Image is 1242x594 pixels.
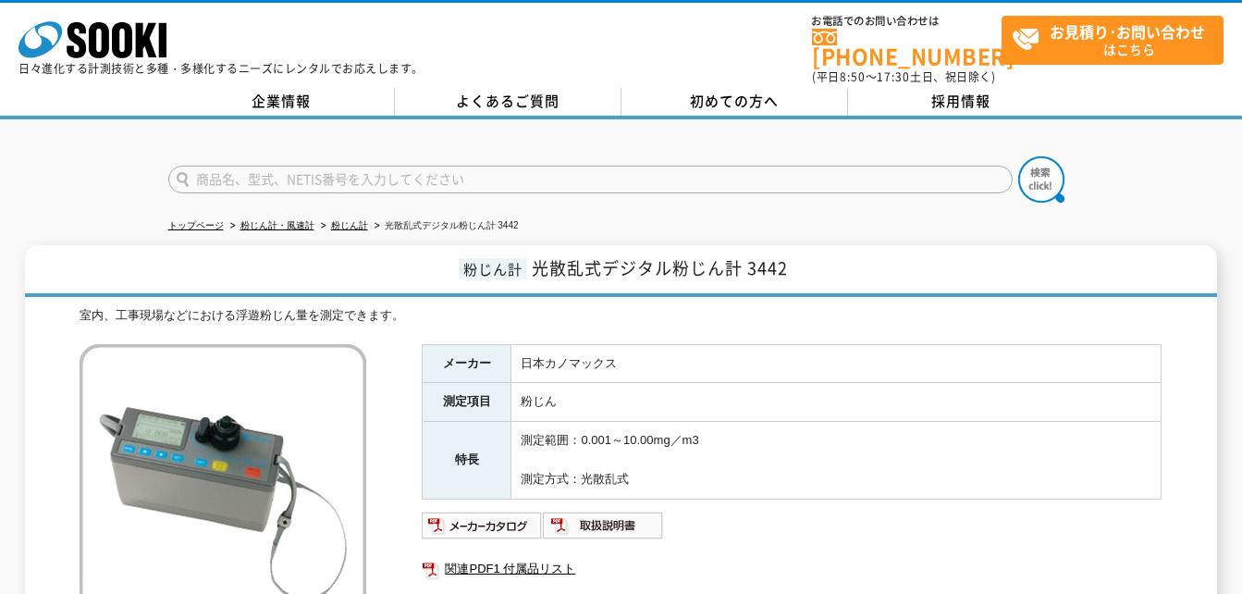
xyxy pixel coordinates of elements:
[1050,20,1205,43] strong: お見積り･お問い合わせ
[690,91,779,111] span: 初めての方へ
[543,523,664,537] a: 取扱説明書
[240,220,314,230] a: 粉じん計・風速計
[621,88,848,116] a: 初めての方へ
[80,306,1162,326] div: 室内、工事現場などにおける浮遊粉じん量を測定できます。
[459,258,527,279] span: 粉じん計
[168,88,395,116] a: 企業情報
[1018,156,1064,203] img: btn_search.png
[423,383,511,422] th: 測定項目
[18,63,424,74] p: 日々進化する計測技術と多種・多様化するニーズにレンタルでお応えします。
[422,523,543,537] a: メーカーカタログ
[848,88,1075,116] a: 採用情報
[543,511,664,540] img: 取扱説明書
[1012,17,1223,63] span: はこちら
[812,68,995,85] span: (平日 ～ 土日、祝日除く)
[395,88,621,116] a: よくあるご質問
[371,217,519,236] li: 光散乱式デジタル粉じん計 3442
[168,166,1013,193] input: 商品名、型式、NETIS番号を入力してください
[1002,16,1224,65] a: お見積り･お問い合わせはこちら
[168,220,224,230] a: トップページ
[331,220,368,230] a: 粉じん計
[511,383,1162,422] td: 粉じん
[812,16,1002,27] span: お電話でのお問い合わせは
[422,511,543,540] img: メーカーカタログ
[511,422,1162,499] td: 測定範囲：0.001～10.00mg／m3 測定方式：光散乱式
[511,344,1162,383] td: 日本カノマックス
[423,344,511,383] th: メーカー
[422,557,1162,581] a: 関連PDF1 付属品リスト
[532,255,788,280] span: 光散乱式デジタル粉じん計 3442
[877,68,910,85] span: 17:30
[840,68,866,85] span: 8:50
[812,29,1002,67] a: [PHONE_NUMBER]
[423,422,511,499] th: 特長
